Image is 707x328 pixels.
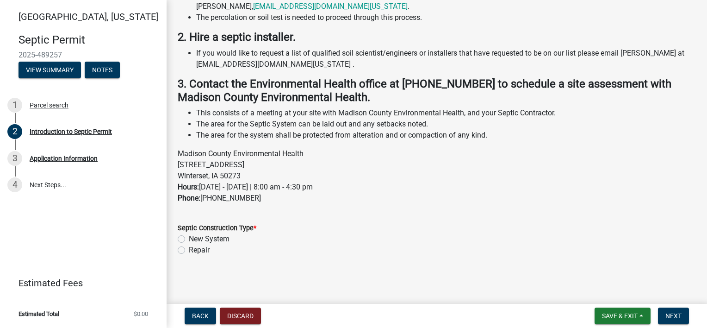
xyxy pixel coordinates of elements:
button: Notes [85,62,120,78]
li: This consists of a meeting at your site with Madison County Environmental Health, and your Septic... [196,107,696,119]
button: View Summary [19,62,81,78]
label: New System [189,233,229,245]
span: 2025-489257 [19,50,148,59]
strong: Phone: [178,194,200,202]
span: Next [665,312,682,320]
a: Estimated Fees [7,274,152,292]
span: $0.00 [134,311,148,317]
span: Save & Exit [602,312,638,320]
p: Madison County Environmental Health [STREET_ADDRESS] Winterset, IA 50273 [DATE] - [DATE] | 8:00 a... [178,148,696,204]
label: Septic Construction Type [178,225,256,232]
span: Estimated Total [19,311,59,317]
li: The area for the Septic System can be laid out and any setbacks noted. [196,119,696,130]
button: Next [658,308,689,324]
div: Introduction to Septic Permit [30,128,112,135]
button: Discard [220,308,261,324]
wm-modal-confirm: Summary [19,67,81,74]
wm-modal-confirm: Notes [85,67,120,74]
div: 3 [7,151,22,166]
a: [EMAIL_ADDRESS][DOMAIN_NAME][US_STATE] [253,2,408,11]
div: 4 [7,177,22,192]
strong: 3. Contact the Environmental Health office at [PHONE_NUMBER] to schedule a site assessment with M... [178,77,671,104]
div: 2 [7,124,22,139]
span: [GEOGRAPHIC_DATA], [US_STATE] [19,11,158,22]
label: Repair [189,245,210,256]
li: The area for the system shall be protected from alteration and or compaction of any kind. [196,130,696,141]
li: The percolation or soil test is needed to proceed through this process. [196,12,696,23]
button: Save & Exit [595,308,651,324]
h4: Septic Permit [19,33,159,47]
strong: 2. Hire a septic installer. [178,31,296,44]
div: 1 [7,98,22,113]
strong: Hours: [178,183,199,191]
span: Back [192,312,209,320]
button: Back [185,308,216,324]
div: Parcel search [30,102,68,108]
div: Application Information [30,155,98,162]
li: If you would like to request a list of qualified soil scientist/engineers or installers that have... [196,48,696,70]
